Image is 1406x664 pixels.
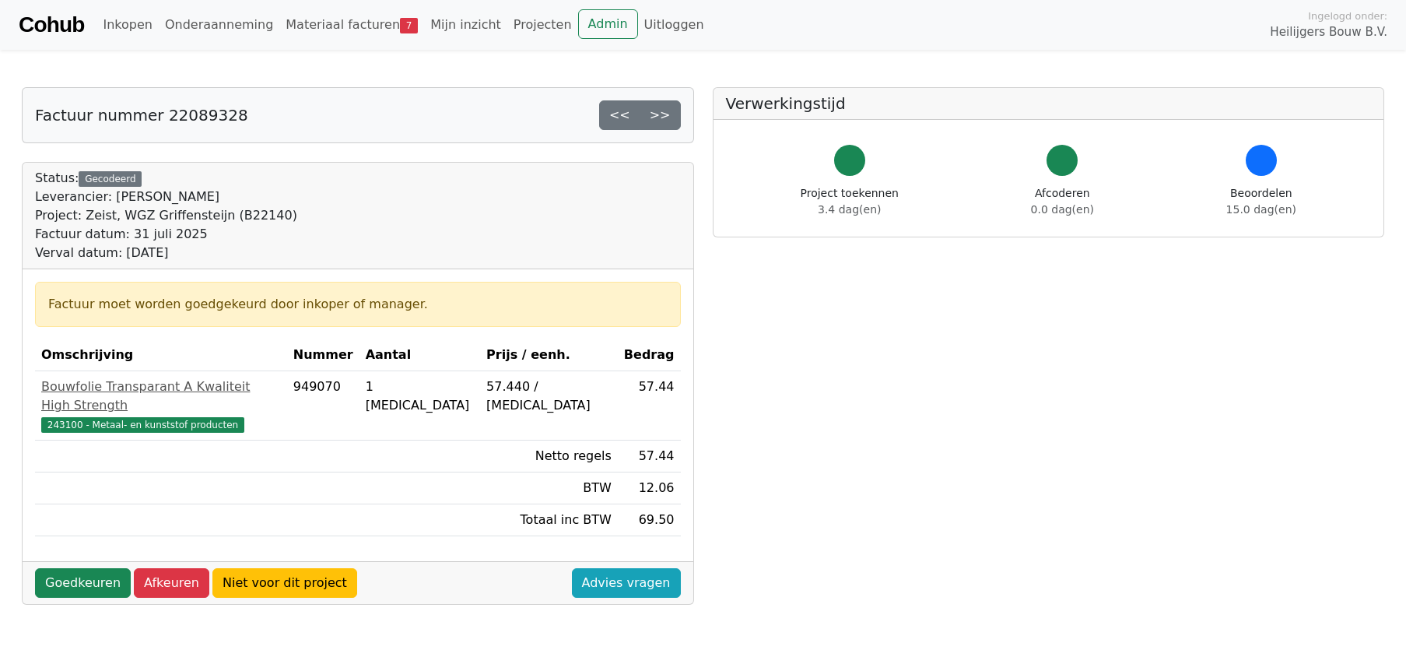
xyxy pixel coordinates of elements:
div: Factuur datum: 31 juli 2025 [35,225,297,244]
div: 57.440 / [MEDICAL_DATA] [486,378,612,415]
span: Heilijgers Bouw B.V. [1270,23,1387,41]
td: Netto regels [480,441,618,473]
a: Admin [578,9,638,39]
td: BTW [480,473,618,504]
a: Cohub [19,6,84,44]
td: 57.44 [618,441,681,473]
h5: Verwerkingstijd [726,94,1372,113]
div: Project: Zeist, WGZ Griffensteijn (B22140) [35,206,297,225]
th: Prijs / eenh. [480,339,618,371]
a: Goedkeuren [35,568,131,598]
td: 69.50 [618,504,681,536]
th: Bedrag [618,339,681,371]
div: Gecodeerd [79,171,142,187]
a: >> [640,100,681,130]
div: Beoordelen [1226,185,1296,218]
td: 949070 [287,371,359,441]
div: Status: [35,169,297,262]
div: Bouwfolie Transparant A Kwaliteit High Strength [41,378,281,415]
span: Ingelogd onder: [1308,9,1387,23]
a: Projecten [507,9,578,40]
th: Nummer [287,339,359,371]
a: Materiaal facturen7 [279,9,424,40]
div: 1 [MEDICAL_DATA] [366,378,474,415]
th: Omschrijving [35,339,287,371]
div: Project toekennen [801,185,899,218]
h5: Factuur nummer 22089328 [35,106,248,125]
span: 15.0 dag(en) [1226,203,1296,216]
a: Afkeuren [134,568,209,598]
div: Verval datum: [DATE] [35,244,297,262]
div: Leverancier: [PERSON_NAME] [35,188,297,206]
span: 7 [400,18,418,33]
span: 243100 - Metaal- en kunststof producten [41,417,244,433]
a: Onderaanneming [159,9,279,40]
td: 57.44 [618,371,681,441]
div: Afcoderen [1031,185,1094,218]
a: Niet voor dit project [212,568,357,598]
span: 0.0 dag(en) [1031,203,1094,216]
a: Advies vragen [572,568,681,598]
a: << [599,100,640,130]
a: Bouwfolie Transparant A Kwaliteit High Strength243100 - Metaal- en kunststof producten [41,378,281,434]
a: Mijn inzicht [424,9,507,40]
td: Totaal inc BTW [480,504,618,536]
div: Factuur moet worden goedgekeurd door inkoper of manager. [48,295,668,314]
a: Uitloggen [638,9,710,40]
span: 3.4 dag(en) [818,203,881,216]
th: Aantal [359,339,480,371]
td: 12.06 [618,473,681,504]
a: Inkopen [96,9,158,40]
